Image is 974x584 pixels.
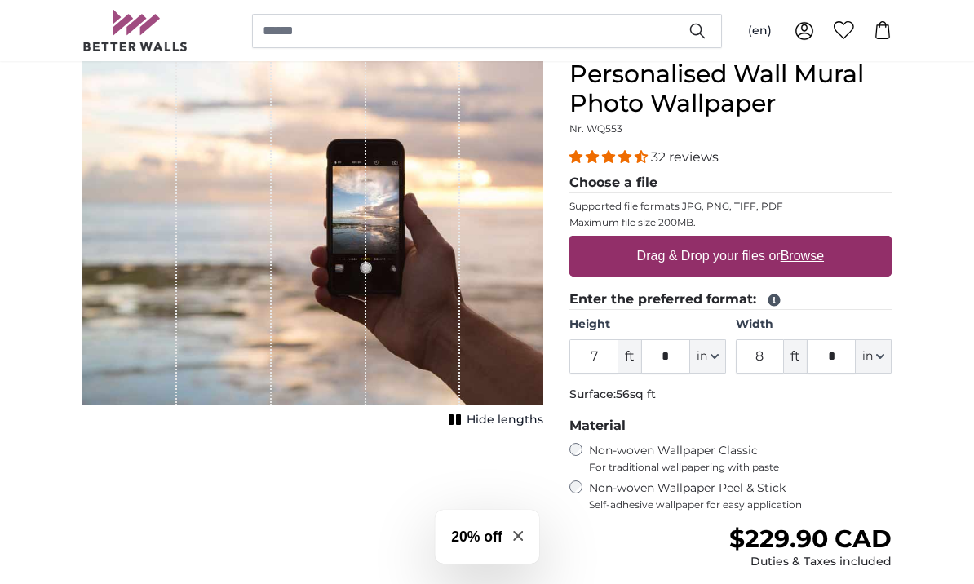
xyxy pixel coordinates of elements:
[82,10,188,51] img: Betterwalls
[569,173,892,193] legend: Choose a file
[697,348,707,365] span: in
[631,240,830,272] label: Drag & Drop your files or
[735,16,785,46] button: (en)
[569,387,892,403] p: Surface:
[569,200,892,213] p: Supported file formats JPG, PNG, TIFF, PDF
[467,412,543,428] span: Hide lengths
[589,480,892,511] label: Non-woven Wallpaper Peel & Stick
[589,461,892,474] span: For traditional wallpapering with paste
[569,216,892,229] p: Maximum file size 200MB.
[729,554,892,570] div: Duties & Taxes included
[569,122,622,135] span: Nr. WQ553
[856,339,892,374] button: in
[569,316,725,333] label: Height
[589,498,892,511] span: Self-adhesive wallpaper for easy application
[784,339,807,374] span: ft
[569,60,892,118] h1: Personalised Wall Mural Photo Wallpaper
[651,149,719,165] span: 32 reviews
[82,60,543,431] div: 1 of 1
[781,249,824,263] u: Browse
[618,339,641,374] span: ft
[569,149,651,165] span: 4.31 stars
[862,348,873,365] span: in
[569,416,892,436] legend: Material
[569,290,892,310] legend: Enter the preferred format:
[616,387,656,401] span: 56sq ft
[589,443,892,474] label: Non-woven Wallpaper Classic
[444,409,543,431] button: Hide lengths
[729,524,892,554] span: $229.90 CAD
[736,316,892,333] label: Width
[690,339,726,374] button: in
